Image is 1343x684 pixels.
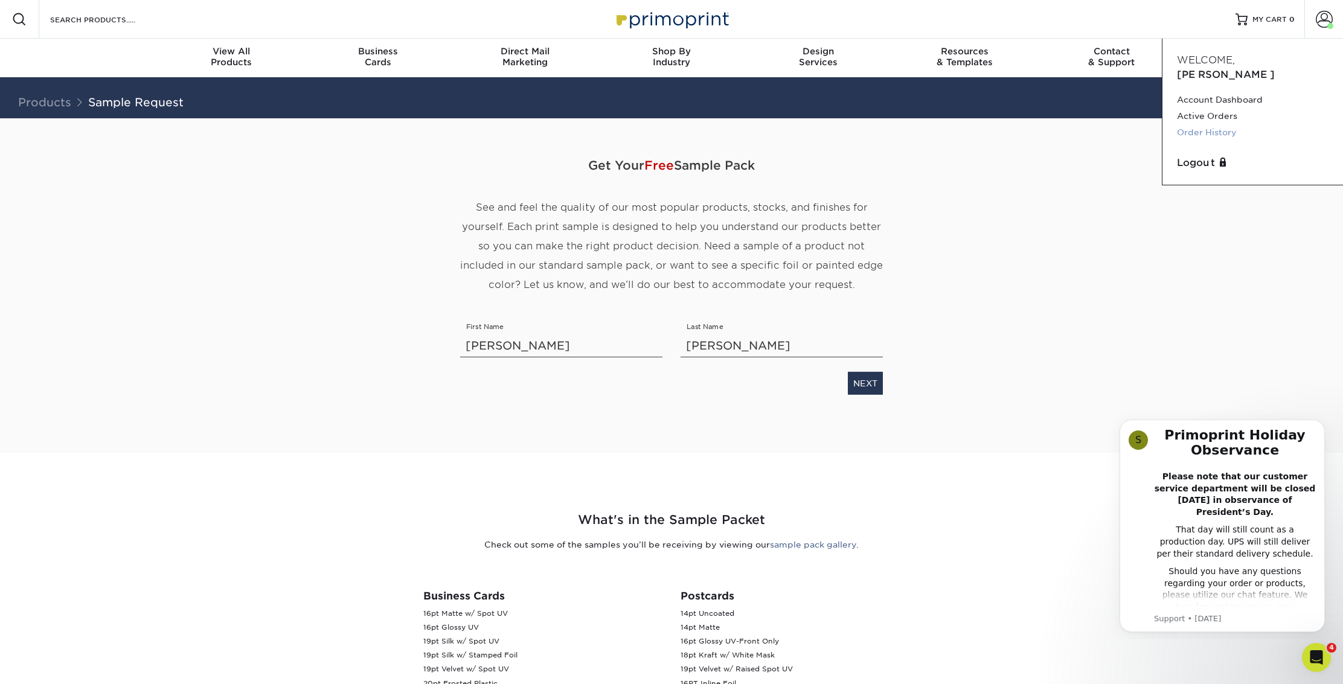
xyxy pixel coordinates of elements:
a: View AllProducts [158,39,305,77]
div: Marketing [452,46,598,68]
a: Shop ByIndustry [598,39,745,77]
span: Business [305,46,452,57]
span: Design [745,46,891,57]
div: Industry [598,46,745,68]
span: Get Your Sample Pack [460,147,883,183]
span: See and feel the quality of our most popular products, stocks, and finishes for yourself. Each pr... [460,201,883,290]
span: Welcome, [1177,54,1235,66]
span: 4 [1327,643,1336,653]
a: DesignServices [745,39,891,77]
a: BusinessCards [305,39,452,77]
iframe: Intercom live chat [1302,643,1331,672]
div: Services [745,46,891,68]
span: Free [644,158,674,172]
img: Primoprint [611,6,732,32]
a: Direct MailMarketing [452,39,598,77]
iframe: Intercom notifications message [1101,409,1343,639]
a: Account Dashboard [1177,92,1329,108]
a: Products [18,95,71,109]
a: Sample Request [88,95,184,109]
a: Contact& Support [1038,39,1185,77]
a: Logout [1177,156,1329,170]
span: [PERSON_NAME] [1177,69,1275,80]
span: Shop By [598,46,745,57]
div: & Support [1038,46,1185,68]
a: Active Orders [1177,108,1329,124]
span: Direct Mail [452,46,598,57]
a: NEXT [848,371,883,394]
iframe: Google Customer Reviews [3,647,103,680]
div: Cards [305,46,452,68]
span: Resources [891,46,1038,57]
div: & Templates [891,46,1038,68]
span: MY CART [1252,14,1287,25]
span: 0 [1289,15,1295,24]
span: View All [158,46,305,57]
a: sample pack gallery [770,540,856,549]
a: Order History [1177,124,1329,141]
p: Check out some of the samples you’ll be receiving by viewing our . [318,539,1025,551]
span: Contact [1038,46,1185,57]
input: SEARCH PRODUCTS..... [49,12,167,27]
h2: What's in the Sample Packet [318,511,1025,529]
a: Resources& Templates [891,39,1038,77]
h3: Postcards [681,590,920,602]
h3: Business Cards [423,590,662,602]
div: Products [158,46,305,68]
